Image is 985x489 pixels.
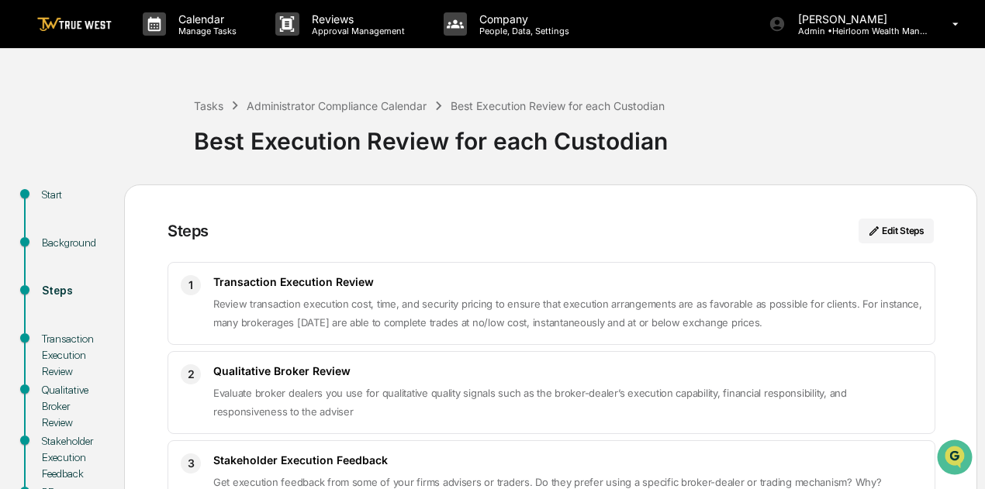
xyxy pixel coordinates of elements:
p: Manage Tasks [166,26,244,36]
div: 🔎 [16,226,28,238]
div: Start new chat [53,118,254,133]
iframe: Open customer support [935,438,977,480]
a: Powered byPylon [109,261,188,274]
h3: Qualitative Broker Review [213,364,922,377]
p: Admin • Heirloom Wealth Management [786,26,930,36]
p: How can we help? [16,32,282,57]
button: Edit Steps [859,219,934,243]
span: 2 [188,365,195,384]
button: Start new chat [264,122,282,141]
p: Calendar [166,12,244,26]
a: 🔎Data Lookup [9,218,104,246]
div: Qualitative Broker Review [42,382,99,431]
div: Stakeholder Execution Feedback [42,433,99,482]
h3: Transaction Execution Review [213,275,922,288]
p: Company [467,12,577,26]
span: Attestations [128,195,192,210]
div: Best Execution Review for each Custodian [194,115,977,155]
a: 🖐️Preclearance [9,188,106,216]
span: Data Lookup [31,224,98,239]
h3: Stakeholder Execution Feedback [213,453,922,467]
span: Pylon [154,262,188,274]
span: Review transaction execution cost, time, and security pricing to ensure that execution arrangemen... [213,298,922,329]
span: Evaluate broker dealers you use for qualitative quality signals such as the broker-dealer’s execu... [213,387,847,418]
p: People, Data, Settings [467,26,577,36]
a: 🗄️Attestations [106,188,199,216]
div: Best Execution Review for each Custodian [451,99,665,112]
img: 1746055101610-c473b297-6a78-478c-a979-82029cc54cd1 [16,118,43,146]
div: Transaction Execution Review [42,331,99,380]
span: 1 [188,276,193,294]
span: Get execution feedback from some of your firms advisers or traders. Do they prefer using a specif... [213,476,882,488]
div: Steps [168,222,209,240]
div: Background [42,235,99,251]
div: 🖐️ [16,196,28,208]
div: Start [42,187,99,203]
div: Steps [42,283,99,299]
span: Preclearance [31,195,100,210]
span: 3 [188,454,195,473]
p: Approval Management [299,26,413,36]
p: Reviews [299,12,413,26]
p: [PERSON_NAME] [786,12,930,26]
div: Tasks [194,99,223,112]
img: logo [37,17,112,32]
div: We're available if you need us! [53,133,196,146]
div: Administrator Compliance Calendar [247,99,427,112]
div: 🗄️ [112,196,125,208]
